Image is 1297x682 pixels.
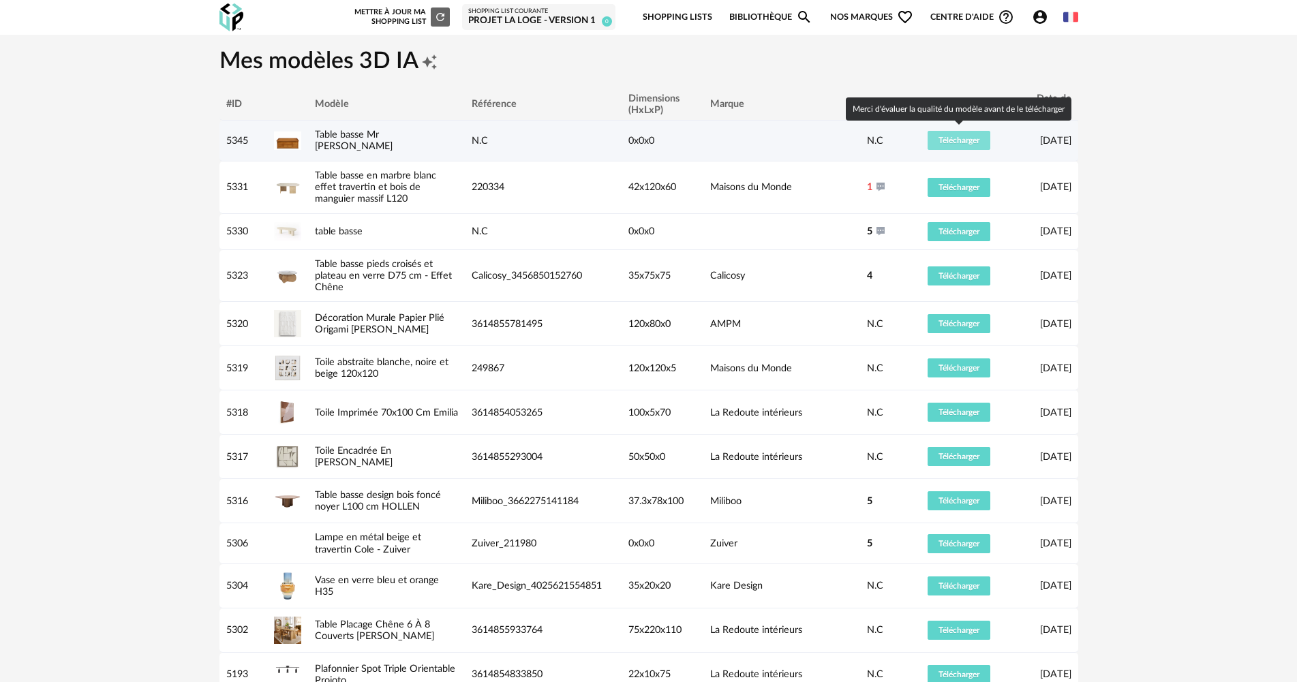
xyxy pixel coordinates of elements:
[472,580,602,591] span: Kare_Design_4025621554851
[703,495,860,507] div: Miliboo
[928,178,990,197] button: Télécharger
[867,226,872,237] span: 5
[867,181,872,193] span: 1
[602,16,612,27] span: 0
[867,452,883,462] span: N.C
[867,136,883,146] span: N.C
[1010,226,1078,237] div: [DATE]
[219,407,267,418] div: 5318
[274,443,301,470] img: Toile Encadrée En Lin Delya
[219,580,267,591] div: 5304
[472,319,543,329] span: 3614855781495
[939,228,979,236] span: Télécharger
[928,131,990,150] button: Télécharger
[315,170,436,204] a: Table basse en marbre blanc effet travertin et bois de manguier massif L120
[219,3,243,31] img: OXP
[867,625,883,635] span: N.C
[622,495,703,507] div: 37.3x78x100
[274,617,301,644] img: Table Placage Chêne 6 À 8 Couverts William
[468,7,609,16] div: Shopping List courante
[219,47,1078,77] h1: Mes modèles 3D IA
[219,624,267,636] div: 5302
[622,624,703,636] div: 75x220x110
[998,9,1014,25] span: Help Circle Outline icon
[219,98,267,110] div: #ID
[928,266,990,285] button: Télécharger
[928,222,990,241] button: Télécharger
[315,532,421,554] a: Lampe en métal beige et travertin Cole - Zuiver
[622,93,703,117] div: Dimensions (HxLxP)
[703,270,860,281] div: Calicosy
[1010,135,1078,146] div: [DATE]
[274,262,301,290] img: Table basse pieds croisés et plateau en verre D75 cm - Effet Chêne
[703,668,860,680] div: La Redoute intérieurs
[867,538,872,549] span: 5
[830,1,913,33] span: Nos marques
[219,451,267,463] div: 5317
[867,669,883,679] span: N.C
[308,98,465,110] div: Modèle
[1010,451,1078,463] div: [DATE]
[274,174,301,201] img: Table basse en marbre blanc effet travertin et bois de manguier massif L120
[867,407,883,418] span: N.C
[472,270,582,281] span: Calicosy_3456850152760
[315,226,363,236] a: table basse
[897,9,913,25] span: Heart Outline icon
[1010,93,1078,117] div: Date de création
[315,575,439,597] a: Vase en verre bleu et orange H35
[729,1,812,33] a: BibliothèqueMagnify icon
[622,181,703,193] div: 42x120x60
[796,9,812,25] span: Magnify icon
[939,136,979,144] span: Télécharger
[472,182,504,192] span: 220334
[1010,407,1078,418] div: [DATE]
[930,9,1014,25] span: Centre d'aideHelp Circle Outline icon
[622,362,703,374] div: 120x120x5
[219,270,267,281] div: 5323
[703,318,860,330] div: AMPM
[1063,10,1078,25] img: fr
[867,495,872,507] span: 5
[622,270,703,281] div: 35x75x75
[622,538,703,549] div: 0x0x0
[928,358,990,377] button: Télécharger
[928,491,990,510] button: Télécharger
[622,668,703,680] div: 22x10x75
[939,540,979,548] span: Télécharger
[465,98,622,110] div: Référence
[622,226,703,237] div: 0x0x0
[703,98,860,110] div: Marque
[867,319,883,329] span: N.C
[643,1,712,33] a: Shopping Lists
[1010,668,1078,680] div: [DATE]
[315,259,452,293] a: Table basse pieds croisés et plateau en verre D75 cm - Effet Chêne
[219,495,267,507] div: 5316
[315,407,458,418] a: Toile Imprimée 70x100 Cm Emilia
[939,408,979,416] span: Télécharger
[703,362,860,374] div: Maisons du Monde
[939,272,979,280] span: Télécharger
[472,226,488,236] span: N.C
[867,580,883,591] span: N.C
[703,451,860,463] div: La Redoute intérieurs
[472,452,543,462] span: 3614855293004
[315,490,441,512] a: Table basse design bois foncé noyer L100 cm HOLLEN
[1010,624,1078,636] div: [DATE]
[1010,318,1078,330] div: [DATE]
[219,226,267,237] div: 5330
[867,363,883,373] span: N.C
[703,580,860,591] div: Kare Design
[703,538,860,549] div: Zuiver
[846,97,1071,121] div: Merci d'évaluer la qualité du modèle avant de le télécharger
[703,407,860,418] div: La Redoute intérieurs
[274,222,301,241] img: table basse
[1010,538,1078,549] div: [DATE]
[274,487,301,514] img: Table basse design bois foncé noyer L100 cm HOLLEN
[622,135,703,146] div: 0x0x0
[939,670,979,679] span: Télécharger
[622,407,703,418] div: 100x5x70
[1010,362,1078,374] div: [DATE]
[274,572,301,600] img: Vase en verre bleu et orange H35
[939,183,979,191] span: Télécharger
[468,15,609,27] div: Projet La Loge - Version 1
